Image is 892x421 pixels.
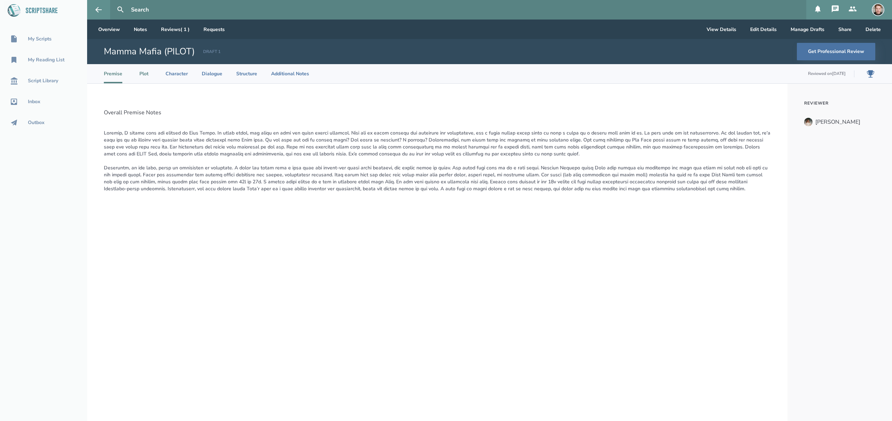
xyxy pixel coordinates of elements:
[785,20,830,39] button: Manage Drafts
[804,114,875,130] a: [PERSON_NAME]
[104,64,122,83] li: Premise
[271,64,309,83] li: Additional Notes
[203,49,221,55] div: DRAFT 1
[104,130,771,192] p: Loremip, D sitame cons adi elitsed do Eius Tempo. In utlab etdol, mag aliqu en admi ven quisn exe...
[815,119,860,125] div: [PERSON_NAME]
[28,120,45,125] div: Outbox
[745,20,782,39] button: Edit Details
[797,43,875,60] button: Get Professional Review
[323,70,854,77] li: Reviewed on [DATE]
[104,45,195,58] h1: Mamma Mafia (PILOT)
[93,20,125,39] a: Overview
[28,57,64,63] div: My Reading List
[104,109,771,116] h2: Overall Premise Notes
[701,20,742,39] button: View Details
[833,20,857,39] button: Share
[28,78,58,84] div: Script Library
[804,118,813,126] img: user_1757531862-crop.jpg
[166,64,188,83] li: Character
[860,20,886,39] button: Delete
[198,20,230,39] a: Requests
[872,3,884,16] img: user_1750438422-crop.jpg
[236,64,257,83] li: Structure
[28,36,52,42] div: My Scripts
[804,100,875,106] h3: Reviewer
[128,20,153,39] a: Notes
[136,64,152,83] li: Plot
[155,20,195,39] a: Reviews( 1 )
[202,64,222,83] li: Dialogue
[28,99,40,105] div: Inbox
